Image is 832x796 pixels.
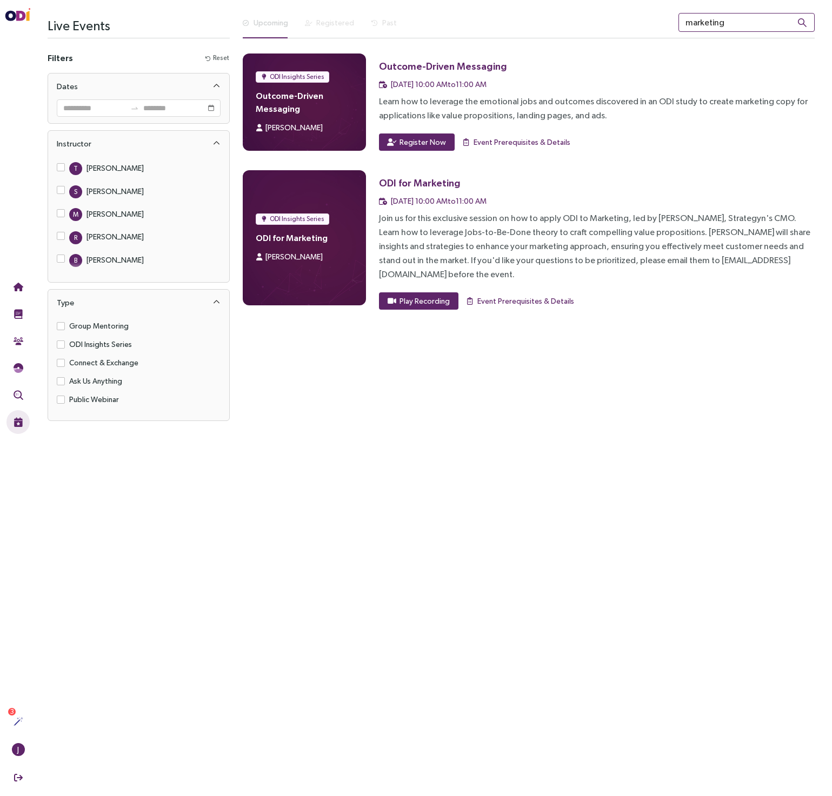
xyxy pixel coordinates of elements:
[14,417,23,427] img: Live Events
[10,708,14,715] span: 3
[73,208,78,221] span: M
[6,383,30,407] button: Outcome Validation
[6,356,30,380] button: Needs Framework
[48,13,230,38] h3: Live Events
[379,59,507,73] div: Outcome-Driven Messaging
[86,162,144,174] div: [PERSON_NAME]
[65,393,123,405] span: Public Webinar
[379,292,458,310] button: Play Recording
[465,292,575,310] button: Event Prerequisites & Details
[6,275,30,299] button: Home
[477,295,574,307] span: Event Prerequisites & Details
[48,290,229,316] div: Type
[130,104,139,112] span: swap-right
[86,231,144,243] div: [PERSON_NAME]
[461,133,571,151] button: Event Prerequisites & Details
[6,710,30,733] button: Actions
[65,320,133,332] span: Group Mentoring
[14,309,23,319] img: Training
[48,131,229,157] div: Instructor
[789,13,816,32] button: search
[17,743,19,756] span: J
[400,295,450,307] span: Play Recording
[74,231,77,244] span: R
[74,162,78,175] span: T
[14,390,23,400] img: Outcome Validation
[316,17,354,29] div: Registered
[86,208,144,220] div: [PERSON_NAME]
[6,302,30,326] button: Training
[474,136,570,148] span: Event Prerequisites & Details
[382,17,397,29] div: Past
[86,254,144,266] div: [PERSON_NAME]
[379,176,461,190] div: ODI for Marketing
[265,252,323,261] span: [PERSON_NAME]
[391,197,487,205] span: [DATE] 10:00 AM to 11:00 AM
[6,329,30,353] button: Community
[256,89,353,115] h4: Outcome-Driven Messaging
[379,211,815,282] div: Join us for this exclusive session on how to apply ODI to Marketing, led by [PERSON_NAME], Strate...
[57,296,74,309] div: Type
[86,185,144,197] div: [PERSON_NAME]
[48,73,229,99] div: Dates
[8,708,16,715] sup: 3
[379,95,815,123] div: Learn how to leverage the emotional jobs and outcomes discovered in an ODI study to create market...
[6,410,30,434] button: Live Events
[14,717,23,726] img: Actions
[6,738,30,761] button: J
[65,357,143,369] span: Connect & Exchange
[270,71,324,82] span: ODI Insights Series
[254,17,288,29] div: Upcoming
[65,375,127,387] span: Ask Us Anything
[797,18,807,28] span: search
[57,137,91,150] div: Instructor
[74,254,77,267] span: B
[14,363,23,373] img: JTBD Needs Framework
[130,104,139,112] span: to
[265,123,323,132] span: [PERSON_NAME]
[391,80,487,89] span: [DATE] 10:00 AM to 11:00 AM
[379,133,455,151] button: Register Now
[270,213,324,224] span: ODI Insights Series
[57,80,78,93] div: Dates
[400,136,446,148] span: Register Now
[48,51,73,64] h4: Filters
[205,52,230,64] button: Reset
[65,338,136,350] span: ODI Insights Series
[74,185,77,198] span: S
[256,231,353,244] h4: ODI for Marketing
[14,336,23,346] img: Community
[213,53,229,63] span: Reset
[6,766,30,790] button: Sign Out
[678,13,815,32] input: Search in all events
